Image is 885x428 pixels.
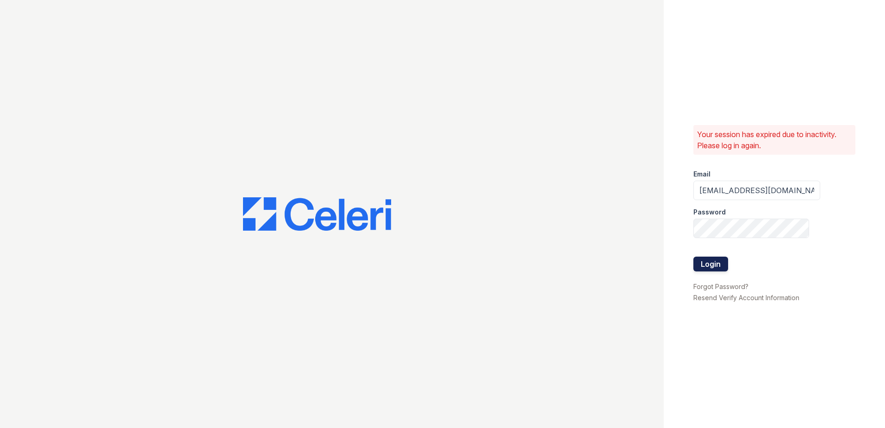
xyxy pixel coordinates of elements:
[697,129,852,151] p: Your session has expired due to inactivity. Please log in again.
[243,197,391,231] img: CE_Logo_Blue-a8612792a0a2168367f1c8372b55b34899dd931a85d93a1a3d3e32e68fde9ad4.png
[693,257,728,271] button: Login
[693,283,748,290] a: Forgot Password?
[693,294,799,302] a: Resend Verify Account Information
[693,208,726,217] label: Password
[693,170,710,179] label: Email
